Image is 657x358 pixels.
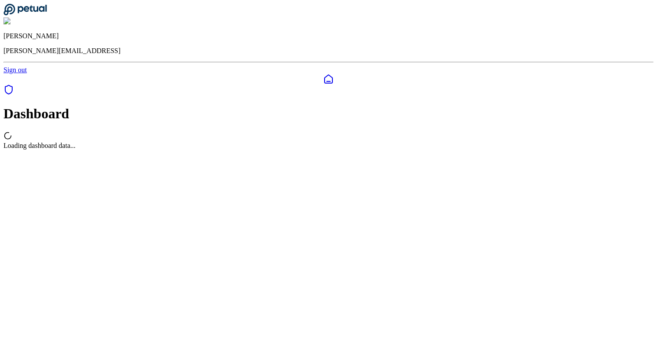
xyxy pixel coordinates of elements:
[3,142,654,150] div: Loading dashboard data...
[3,89,14,96] a: SOC 1 Reports
[3,47,654,55] p: [PERSON_NAME][EMAIL_ADDRESS]
[3,32,654,40] p: [PERSON_NAME]
[3,10,47,17] a: Go to Dashboard
[3,17,40,25] img: James Lee
[3,66,27,74] a: Sign out
[3,74,654,84] a: Dashboard
[3,106,654,122] h1: Dashboard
